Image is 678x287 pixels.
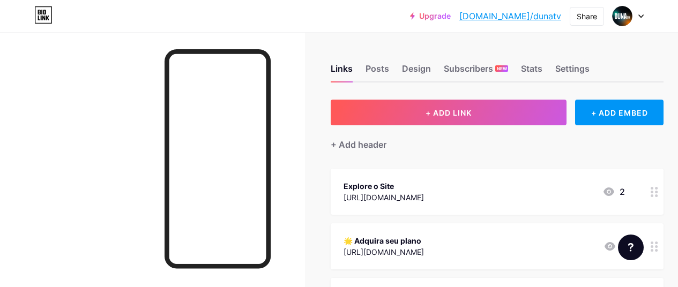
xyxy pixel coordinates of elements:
[555,62,590,81] div: Settings
[344,180,424,192] div: Explore o Site
[331,62,353,81] div: Links
[402,62,431,81] div: Design
[366,62,389,81] div: Posts
[344,192,424,203] div: [URL][DOMAIN_NAME]
[602,185,625,198] div: 2
[344,246,424,258] div: [URL][DOMAIN_NAME]
[410,12,451,20] a: Upgrade
[459,10,561,22] a: [DOMAIN_NAME]/dunatv
[577,11,597,22] div: Share
[344,235,424,246] div: 🌟 Adquira seu plano
[426,108,472,117] span: + ADD LINK
[444,62,508,81] div: Subscribers
[612,6,632,26] img: dunatv
[575,100,664,125] div: + ADD EMBED
[604,240,625,253] div: 1
[331,100,567,125] button: + ADD LINK
[331,138,386,151] div: + Add header
[521,62,542,81] div: Stats
[497,65,507,72] span: NEW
